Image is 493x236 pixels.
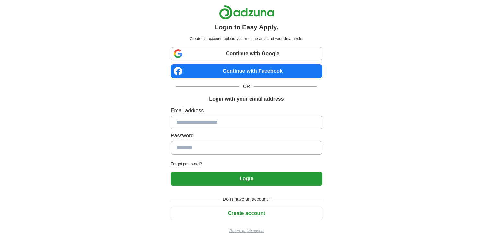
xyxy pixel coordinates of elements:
[171,207,322,220] button: Create account
[172,36,321,42] p: Create an account, upload your resume and land your dream role.
[171,107,322,114] label: Email address
[171,161,322,167] a: Forgot password?
[219,196,274,203] span: Don't have an account?
[171,210,322,216] a: Create account
[209,95,284,103] h1: Login with your email address
[171,228,322,234] a: Return to job advert
[171,172,322,186] button: Login
[171,64,322,78] a: Continue with Facebook
[171,132,322,140] label: Password
[239,83,254,90] span: OR
[215,22,278,32] h1: Login to Easy Apply.
[171,47,322,60] a: Continue with Google
[219,5,274,20] img: Adzuna logo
